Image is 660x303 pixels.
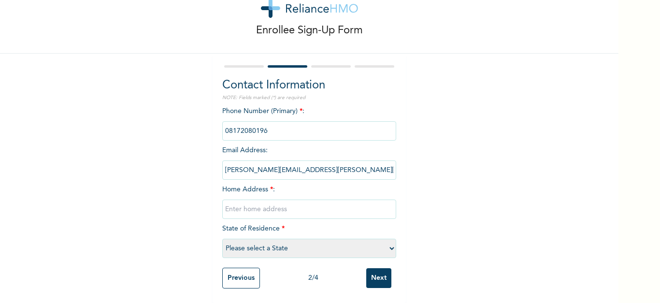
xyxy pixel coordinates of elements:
[260,273,366,283] div: 2 / 4
[222,121,396,141] input: Enter Primary Phone Number
[222,77,396,94] h2: Contact Information
[222,108,396,134] span: Phone Number (Primary) :
[222,147,396,173] span: Email Address :
[222,186,396,213] span: Home Address :
[222,268,260,289] input: Previous
[222,94,396,101] p: NOTE: Fields marked (*) are required
[222,225,396,252] span: State of Residence
[222,160,396,180] input: Enter email Address
[222,200,396,219] input: Enter home address
[366,268,391,288] input: Next
[256,23,363,39] p: Enrollee Sign-Up Form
